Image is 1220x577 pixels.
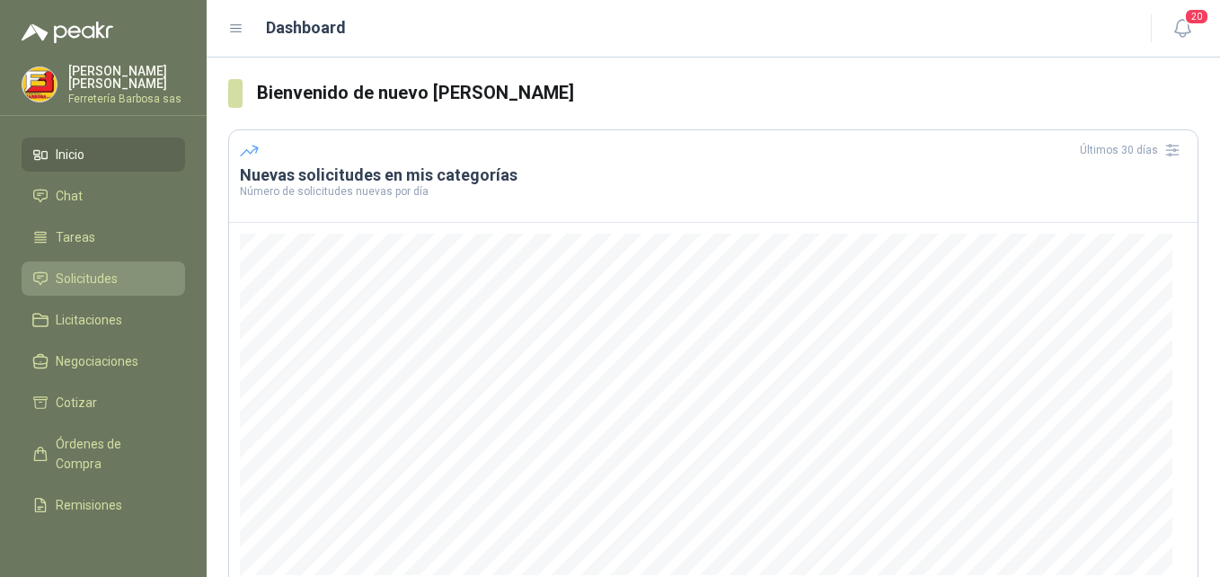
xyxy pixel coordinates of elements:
p: Ferretería Barbosa sas [68,93,185,104]
span: Órdenes de Compra [56,434,168,474]
a: Tareas [22,220,185,254]
img: Company Logo [22,67,57,102]
span: Licitaciones [56,310,122,330]
span: Tareas [56,227,95,247]
h3: Bienvenido de nuevo [PERSON_NAME] [257,79,1198,107]
h3: Nuevas solicitudes en mis categorías [240,164,1187,186]
span: Cotizar [56,393,97,413]
span: Negociaciones [56,351,138,371]
a: Cotizar [22,386,185,420]
div: Últimos 30 días [1080,136,1187,164]
button: 20 [1166,13,1198,45]
span: Remisiones [56,495,122,515]
span: Solicitudes [56,269,118,288]
a: Configuración [22,529,185,564]
a: Negociaciones [22,344,185,378]
a: Inicio [22,138,185,172]
img: Logo peakr [22,22,113,43]
span: Chat [56,186,83,206]
a: Licitaciones [22,303,185,337]
span: 20 [1184,8,1209,25]
a: Órdenes de Compra [22,427,185,481]
a: Chat [22,179,185,213]
a: Remisiones [22,488,185,522]
span: Inicio [56,145,84,164]
p: Número de solicitudes nuevas por día [240,186,1187,197]
p: [PERSON_NAME] [PERSON_NAME] [68,65,185,90]
h1: Dashboard [266,15,346,40]
a: Solicitudes [22,262,185,296]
